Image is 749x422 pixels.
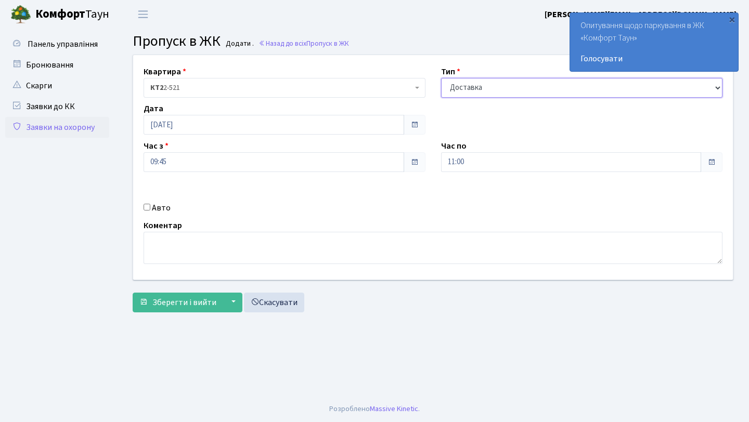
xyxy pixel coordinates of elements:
div: Опитування щодо паркування в ЖК «Комфорт Таун» [570,13,738,71]
span: <b>КТ2</b>&nbsp;&nbsp;&nbsp;2-521 [144,78,425,98]
span: Таун [35,6,109,23]
span: <b>КТ2</b>&nbsp;&nbsp;&nbsp;2-521 [150,83,412,93]
span: Зберегти і вийти [152,297,216,308]
label: Коментар [144,219,182,232]
a: Бронювання [5,55,109,75]
small: Додати . [224,39,254,48]
a: Заявки на охорону [5,117,109,138]
b: Комфорт [35,6,85,22]
button: Зберегти і вийти [133,293,223,312]
img: logo.png [10,4,31,25]
span: Панель управління [28,38,98,50]
div: × [727,14,737,24]
span: Пропуск в ЖК [133,31,221,51]
b: КТ2 [150,83,163,93]
a: Панель управління [5,34,109,55]
label: Квартира [144,65,186,78]
div: Розроблено . [329,403,420,415]
label: Авто [152,202,171,214]
span: Пропуск в ЖК [306,38,349,48]
label: Час по [441,140,467,152]
a: Голосувати [580,52,728,65]
button: Переключити навігацію [130,6,156,23]
label: Дата [144,102,163,115]
a: Massive Kinetic [370,403,418,414]
label: Час з [144,140,169,152]
a: Скарги [5,75,109,96]
a: Скасувати [244,293,304,312]
b: [PERSON_NAME][EMAIL_ADDRESS][DOMAIN_NAME] [545,9,737,20]
a: [PERSON_NAME][EMAIL_ADDRESS][DOMAIN_NAME] [545,8,737,21]
label: Тип [441,65,460,78]
a: Заявки до КК [5,96,109,117]
a: Назад до всіхПропуск в ЖК [259,38,349,48]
